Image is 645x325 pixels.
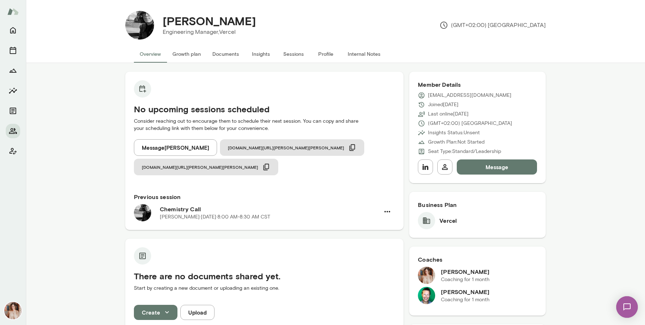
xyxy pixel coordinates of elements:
[428,139,484,146] p: Growth Plan: Not Started
[134,305,177,320] button: Create
[142,164,258,170] span: [DOMAIN_NAME][URL][PERSON_NAME][PERSON_NAME]
[160,213,270,221] p: [PERSON_NAME] · [DATE] · 8:00 AM-8:30 AM CST
[134,139,217,156] button: Message[PERSON_NAME]
[4,302,22,319] img: Nancy Alsip
[160,205,380,213] h6: Chemistry Call
[134,118,395,132] p: Consider reaching out to encourage them to schedule their next session. You can copy and share yo...
[418,267,435,284] img: Nancy Alsip
[163,14,256,28] h4: [PERSON_NAME]
[6,144,20,158] button: Client app
[439,216,457,225] h6: Vercel
[418,255,537,264] h6: Coaches
[457,159,537,175] button: Message
[6,104,20,118] button: Documents
[220,139,364,156] button: [DOMAIN_NAME][URL][PERSON_NAME][PERSON_NAME]
[134,45,167,63] button: Overview
[163,28,256,36] p: Engineering Manager, Vercel
[441,267,490,276] h6: [PERSON_NAME]
[428,120,512,127] p: (GMT+02:00) [GEOGRAPHIC_DATA]
[310,45,342,63] button: Profile
[441,288,490,296] h6: [PERSON_NAME]
[6,43,20,58] button: Sessions
[418,200,537,209] h6: Business Plan
[207,45,245,63] button: Documents
[134,285,395,292] p: Start by creating a new document or uploading an existing one.
[428,110,469,118] p: Last online [DATE]
[167,45,207,63] button: Growth plan
[342,45,386,63] button: Internal Notes
[125,11,154,40] img: Bel Curcio
[277,45,310,63] button: Sessions
[6,63,20,78] button: Growth Plan
[228,145,344,150] span: [DOMAIN_NAME][URL][PERSON_NAME][PERSON_NAME]
[6,23,20,37] button: Home
[428,148,501,155] p: Seat Type: Standard/Leadership
[6,124,20,138] button: Members
[441,276,490,283] p: Coaching for 1 month
[134,270,395,282] h5: There are no documents shared yet.
[418,287,435,304] img: Brian Lawrence
[7,5,19,18] img: Mento
[134,193,395,201] h6: Previous session
[6,83,20,98] button: Insights
[428,101,459,108] p: Joined [DATE]
[441,296,490,303] p: Coaching for 1 month
[428,92,511,99] p: [EMAIL_ADDRESS][DOMAIN_NAME]
[134,103,395,115] h5: No upcoming sessions scheduled
[134,159,278,175] button: [DOMAIN_NAME][URL][PERSON_NAME][PERSON_NAME]
[439,21,546,30] p: (GMT+02:00) [GEOGRAPHIC_DATA]
[245,45,277,63] button: Insights
[418,80,537,89] h6: Member Details
[180,305,215,320] button: Upload
[428,129,480,136] p: Insights Status: Unsent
